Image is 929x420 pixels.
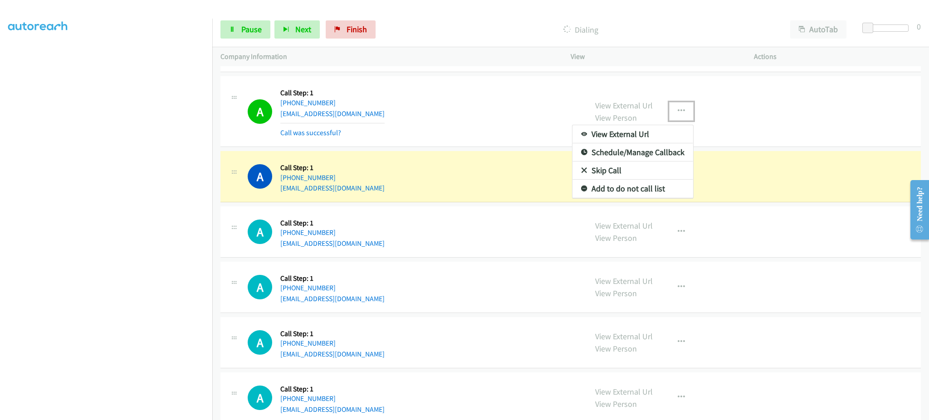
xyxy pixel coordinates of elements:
div: The call is yet to be attempted [248,386,272,410]
h1: A [248,386,272,410]
a: Add to do not call list [572,180,693,198]
h1: A [248,220,272,244]
div: The call is yet to be attempted [248,330,272,355]
iframe: Resource Center [903,174,929,246]
h1: A [248,275,272,299]
div: The call is yet to be attempted [248,275,272,299]
div: The call is yet to be attempted [248,220,272,244]
h1: A [248,164,272,189]
a: View External Url [572,125,693,143]
a: Schedule/Manage Callback [572,143,693,161]
h1: A [248,330,272,355]
a: Skip Call [572,161,693,180]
